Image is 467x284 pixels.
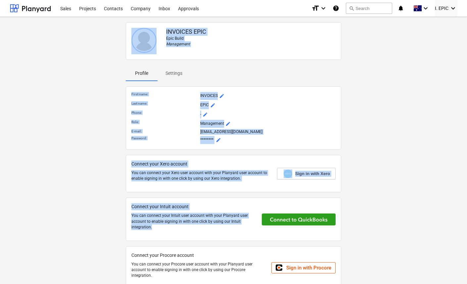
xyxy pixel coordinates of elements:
iframe: Chat Widget [434,252,467,284]
span: Sign in with Xero [295,171,330,177]
i: keyboard_arrow_down [319,4,327,12]
p: You can connect your Procore user account with your Planyard user account to enable signing in wi... [131,261,266,278]
p: - [200,111,336,118]
span: search [349,6,354,11]
p: Epic Build [166,36,336,41]
p: Connect your Intuit account [131,203,257,210]
p: Settings [165,70,182,77]
p: [EMAIL_ADDRESS][DOMAIN_NAME] [200,129,336,135]
span: mode_edit [203,112,208,117]
p: Management [166,41,336,47]
p: You can connect your Xero user account with your Planyard user account to enable signing in with ... [131,170,272,181]
p: Management [200,120,336,128]
span: mode_edit [225,121,231,126]
i: keyboard_arrow_down [449,4,457,12]
i: Knowledge base [333,4,339,12]
p: Connect your Xero account [131,161,272,167]
p: Connect your Procore account [131,252,266,259]
span: Sign in with Procore [286,265,331,271]
span: mode_edit [210,103,215,108]
p: Last name : [131,101,198,106]
p: Role : [131,120,198,124]
span: mode_edit [216,137,221,143]
img: User avatar [131,28,157,53]
span: I. EPIC [435,6,448,11]
img: Xero logo [284,169,292,178]
p: INVOICES [200,92,336,100]
span: mode_edit [219,93,224,99]
i: keyboard_arrow_down [422,4,430,12]
p: You can connect your Intuit user account with your Planyard user account to enable signing in wit... [131,213,257,230]
p: E-mail : [131,129,198,133]
p: INVOICES EPIC [166,28,336,36]
p: EPIC [200,101,336,109]
i: notifications [397,4,404,12]
a: Sign in with Xero [277,168,336,179]
p: First name : [131,92,198,96]
a: Sign in with Procore [271,262,336,273]
p: Phone : [131,111,198,115]
p: Profile [134,70,150,77]
i: format_size [311,4,319,12]
button: Search [346,3,392,14]
p: Password : [131,136,198,140]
